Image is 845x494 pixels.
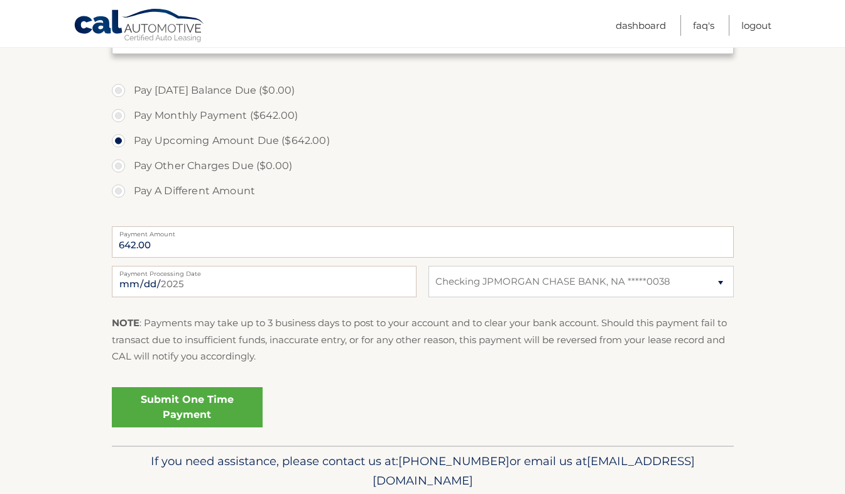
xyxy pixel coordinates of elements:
a: Cal Automotive [74,8,205,45]
label: Pay Other Charges Due ($0.00) [112,153,734,178]
p: If you need assistance, please contact us at: or email us at [120,451,726,491]
label: Pay [DATE] Balance Due ($0.00) [112,78,734,103]
label: Payment Processing Date [112,266,417,276]
label: Pay Upcoming Amount Due ($642.00) [112,128,734,153]
label: Payment Amount [112,226,734,236]
a: FAQ's [693,15,714,36]
input: Payment Date [112,266,417,297]
a: Logout [741,15,771,36]
span: [PHONE_NUMBER] [398,454,510,468]
a: Submit One Time Payment [112,387,263,427]
p: : Payments may take up to 3 business days to post to your account and to clear your bank account.... [112,315,734,365]
label: Pay Monthly Payment ($642.00) [112,103,734,128]
label: Pay A Different Amount [112,178,734,204]
a: Dashboard [616,15,666,36]
input: Payment Amount [112,226,734,258]
strong: NOTE [112,317,139,329]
